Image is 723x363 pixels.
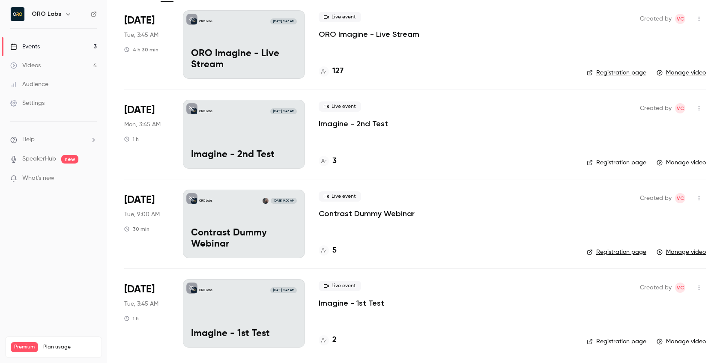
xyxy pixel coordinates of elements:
div: Events [10,42,40,51]
p: Imagine - 1st Test [191,328,297,339]
span: [DATE] [124,14,155,27]
span: Live event [319,12,361,22]
div: Oct 6 Mon, 11:45 AM (Europe/London) [124,100,169,168]
a: 2 [319,334,337,346]
img: Kelli Stanley [263,198,269,204]
div: 4 h 30 min [124,46,158,53]
a: Contrast Dummy WebinarORO LabsKelli Stanley[DATE] 9:00 AMContrast Dummy Webinar [183,190,305,258]
span: Live event [319,191,361,202]
img: ORO Labs [11,7,24,21]
a: Manage video [657,158,706,167]
span: VC [677,14,684,24]
div: 1 h [124,315,139,322]
span: [DATE] 9:00 AM [271,198,296,204]
div: Settings [10,99,45,107]
span: Premium [11,342,38,352]
span: VC [677,193,684,203]
a: Manage video [657,248,706,256]
div: Oct 7 Tue, 12:45 PM (Europe/Amsterdam) [124,10,169,79]
span: Vlad Croitoru [675,14,685,24]
p: Contrast Dummy Webinar [191,228,297,250]
div: Audience [10,80,48,89]
span: [DATE] [124,193,155,207]
a: Manage video [657,68,706,77]
span: Live event [319,101,361,112]
span: Created by [640,14,672,24]
div: Videos [10,61,41,70]
div: 30 min [124,226,149,232]
a: 3 [319,155,337,167]
a: ORO Imagine - Live Stream [319,29,419,39]
a: 5 [319,245,337,256]
span: new [61,155,78,164]
a: Imagine - 2nd Test [319,119,388,129]
a: Imagine - 2nd TestORO Labs[DATE] 3:45 AMImagine - 2nd Test [183,100,305,168]
span: VC [677,283,684,293]
p: ORO Labs [199,288,212,292]
a: Registration page [587,337,646,346]
a: Imagine - 1st TestORO Labs[DATE] 3:45 AMImagine - 1st Test [183,279,305,348]
span: Created by [640,193,672,203]
span: Plan usage [43,344,96,351]
p: ORO Labs [199,109,212,113]
p: ORO Imagine - Live Stream [191,48,297,71]
span: [DATE] [124,103,155,117]
a: 127 [319,65,344,77]
a: Manage video [657,337,706,346]
span: Help [22,135,35,144]
h4: 3 [332,155,337,167]
span: [DATE] 3:45 AM [270,108,296,114]
a: ORO Imagine - Live StreamORO Labs[DATE] 3:45 AMORO Imagine - Live Stream [183,10,305,79]
a: SpeakerHub [22,155,56,164]
li: help-dropdown-opener [10,135,97,144]
p: ORO Labs [199,19,212,24]
h4: 127 [332,65,344,77]
a: Registration page [587,158,646,167]
h4: 5 [332,245,337,256]
span: Created by [640,283,672,293]
span: [DATE] 3:45 AM [270,287,296,293]
a: Registration page [587,68,646,77]
span: [DATE] 3:45 AM [270,18,296,24]
span: [DATE] [124,283,155,296]
span: Vlad Croitoru [675,283,685,293]
a: Imagine - 1st Test [319,298,384,308]
span: What's new [22,174,54,183]
span: Vlad Croitoru [675,103,685,113]
div: Sep 30 Tue, 11:45 AM (Europe/London) [124,279,169,348]
p: Imagine - 2nd Test [191,149,297,161]
span: Vlad Croitoru [675,193,685,203]
span: Tue, 9:00 AM [124,210,160,219]
div: Sep 30 Tue, 5:00 PM (Europe/London) [124,190,169,258]
span: Tue, 3:45 AM [124,300,158,308]
span: Tue, 3:45 AM [124,31,158,39]
span: VC [677,103,684,113]
div: 1 h [124,136,139,143]
span: Live event [319,281,361,291]
span: Created by [640,103,672,113]
a: Contrast Dummy Webinar [319,208,415,219]
h6: ORO Labs [32,10,61,18]
span: Mon, 3:45 AM [124,120,161,129]
iframe: Noticeable Trigger [87,175,97,182]
h4: 2 [332,334,337,346]
p: ORO Labs [199,199,212,203]
a: Registration page [587,248,646,256]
